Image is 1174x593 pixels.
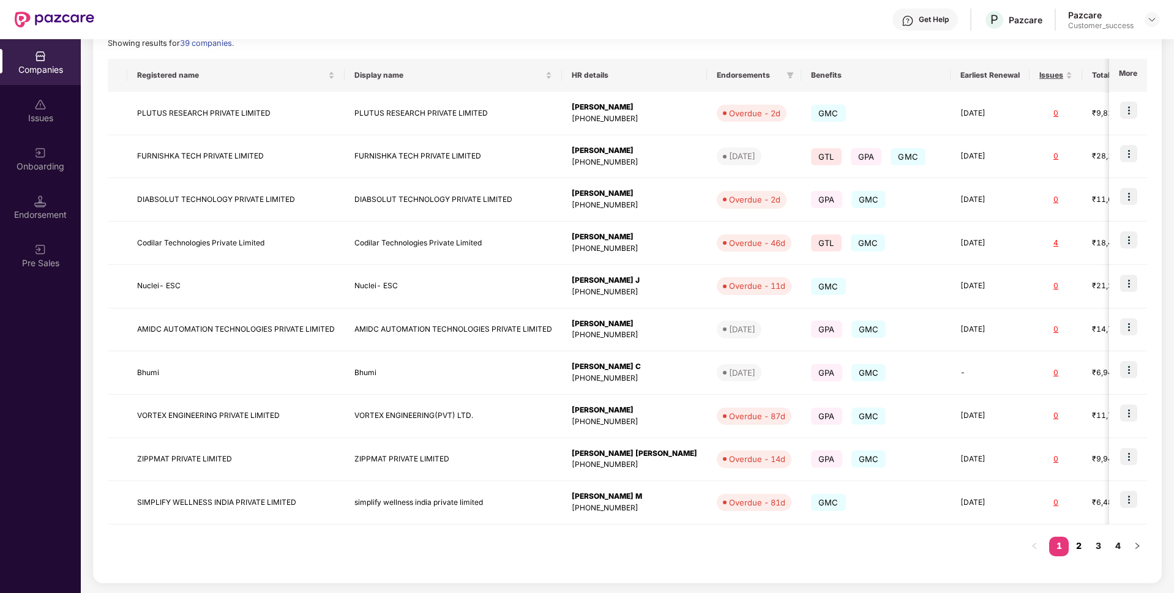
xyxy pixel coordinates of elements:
[1069,537,1088,556] li: 2
[1120,361,1137,378] img: icon
[1092,324,1153,335] div: ₹14,72,898.42
[990,12,998,27] span: P
[572,157,697,168] div: [PHONE_NUMBER]
[34,99,47,111] img: svg+xml;base64,PHN2ZyBpZD0iSXNzdWVzX2Rpc2FibGVkIiB4bWxucz0iaHR0cDovL3d3dy53My5vcmcvMjAwMC9zdmciIH...
[1068,21,1134,31] div: Customer_success
[345,438,562,482] td: ZIPPMAT PRIVATE LIMITED
[572,102,697,113] div: [PERSON_NAME]
[345,308,562,352] td: AMIDC AUTOMATION TECHNOLOGIES PRIVATE LIMITED
[1039,108,1072,119] div: 0
[1120,231,1137,248] img: icon
[127,351,345,395] td: Bhumi
[851,191,886,208] span: GMC
[572,373,697,384] div: [PHONE_NUMBER]
[1120,188,1137,205] img: icon
[951,178,1030,222] td: [DATE]
[1039,280,1072,292] div: 0
[345,59,562,92] th: Display name
[729,280,785,292] div: Overdue - 11d
[811,191,842,208] span: GPA
[1049,537,1069,556] li: 1
[851,364,886,381] span: GMC
[811,234,842,252] span: GTL
[1049,537,1069,555] a: 1
[784,68,796,83] span: filter
[851,148,882,165] span: GPA
[811,450,842,468] span: GPA
[572,502,697,514] div: [PHONE_NUMBER]
[1025,537,1044,556] button: left
[729,150,755,162] div: [DATE]
[1068,9,1134,21] div: Pazcare
[1039,453,1072,465] div: 0
[1069,537,1088,555] a: 2
[127,308,345,352] td: AMIDC AUTOMATION TECHNOLOGIES PRIVATE LIMITED
[729,367,755,379] div: [DATE]
[951,135,1030,179] td: [DATE]
[354,70,543,80] span: Display name
[1092,367,1153,379] div: ₹6,94,392.24
[1039,70,1063,80] span: Issues
[1039,324,1072,335] div: 0
[1127,537,1147,556] button: right
[1120,491,1137,508] img: icon
[729,323,755,335] div: [DATE]
[127,59,345,92] th: Registered name
[951,92,1030,135] td: [DATE]
[572,200,697,211] div: [PHONE_NUMBER]
[345,395,562,438] td: VORTEX ENGINEERING(PVT) LTD.
[127,135,345,179] td: FURNISHKA TECH PRIVATE LIMITED
[572,448,697,460] div: [PERSON_NAME] [PERSON_NAME]
[811,408,842,425] span: GPA
[572,286,697,298] div: [PHONE_NUMBER]
[34,50,47,62] img: svg+xml;base64,PHN2ZyBpZD0iQ29tcGFuaWVzIiB4bWxucz0iaHR0cDovL3d3dy53My5vcmcvMjAwMC9zdmciIHdpZHRoPS...
[127,92,345,135] td: PLUTUS RESEARCH PRIVATE LIMITED
[137,70,326,80] span: Registered name
[345,222,562,265] td: Codilar Technologies Private Limited
[729,237,785,249] div: Overdue - 46d
[851,408,886,425] span: GMC
[1030,59,1082,92] th: Issues
[851,234,886,252] span: GMC
[717,70,782,80] span: Endorsements
[345,265,562,308] td: Nuclei- ESC
[729,496,785,509] div: Overdue - 81d
[1092,453,1153,465] div: ₹9,94,501.64
[811,364,842,381] span: GPA
[1120,448,1137,465] img: icon
[1088,537,1108,556] li: 3
[1120,145,1137,162] img: icon
[729,453,785,465] div: Overdue - 14d
[902,15,914,27] img: svg+xml;base64,PHN2ZyBpZD0iSGVscC0zMngzMiIgeG1sbnM9Imh0dHA6Ly93d3cudzMub3JnLzIwMDAvc3ZnIiB3aWR0aD...
[811,148,842,165] span: GTL
[951,222,1030,265] td: [DATE]
[572,459,697,471] div: [PHONE_NUMBER]
[572,231,697,243] div: [PERSON_NAME]
[34,195,47,207] img: svg+xml;base64,PHN2ZyB3aWR0aD0iMTQuNSIgaGVpZ2h0PSIxNC41IiB2aWV3Qm94PSIwIDAgMTYgMTYiIGZpbGw9Im5vbm...
[127,481,345,524] td: SIMPLIFY WELLNESS INDIA PRIVATE LIMITED
[1039,410,1072,422] div: 0
[572,318,697,330] div: [PERSON_NAME]
[851,450,886,468] span: GMC
[811,278,846,295] span: GMC
[951,265,1030,308] td: [DATE]
[345,481,562,524] td: simplify wellness india private limited
[729,107,780,119] div: Overdue - 2d
[1134,542,1141,550] span: right
[572,243,697,255] div: [PHONE_NUMBER]
[572,113,697,125] div: [PHONE_NUMBER]
[729,410,785,422] div: Overdue - 87d
[127,222,345,265] td: Codilar Technologies Private Limited
[1025,537,1044,556] li: Previous Page
[345,92,562,135] td: PLUTUS RESEARCH PRIVATE LIMITED
[1092,70,1144,80] span: Total Premium
[572,275,697,286] div: [PERSON_NAME] J
[811,321,842,338] span: GPA
[1120,318,1137,335] img: icon
[562,59,707,92] th: HR details
[127,395,345,438] td: VORTEX ENGINEERING PRIVATE LIMITED
[787,72,794,79] span: filter
[127,265,345,308] td: Nuclei- ESC
[951,59,1030,92] th: Earliest Renewal
[127,438,345,482] td: ZIPPMAT PRIVATE LIMITED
